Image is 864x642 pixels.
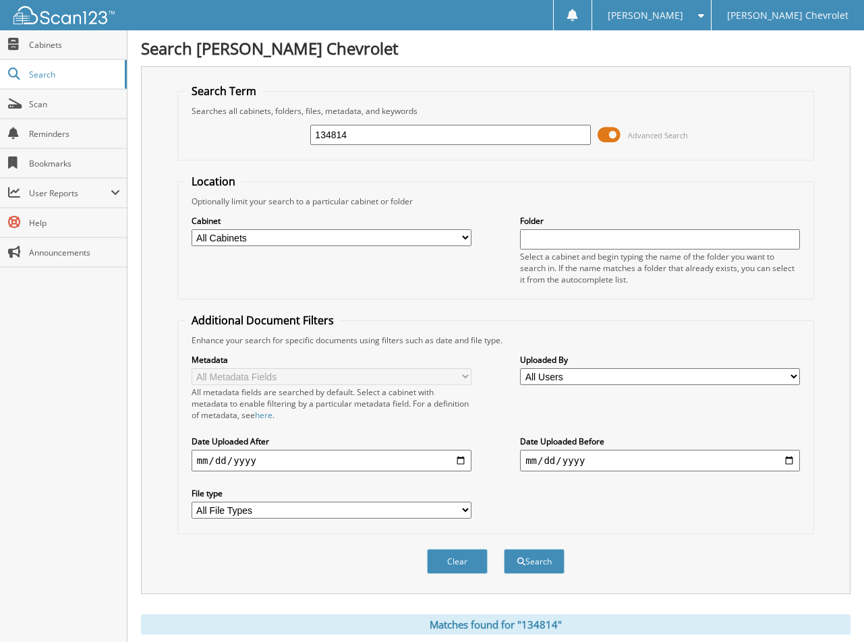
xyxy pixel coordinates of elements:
div: All metadata fields are searched by default. Select a cabinet with metadata to enable filtering b... [192,386,471,421]
div: Matches found for "134814" [141,614,851,635]
div: Searches all cabinets, folders, files, metadata, and keywords [185,105,807,117]
label: Date Uploaded After [192,436,471,447]
span: Announcements [29,247,120,258]
button: Search [504,549,565,574]
legend: Location [185,174,242,189]
span: Help [29,217,120,229]
label: Date Uploaded Before [520,436,800,447]
span: [PERSON_NAME] Chevrolet [727,11,848,20]
label: File type [192,488,471,499]
div: Enhance your search for specific documents using filters such as date and file type. [185,334,807,346]
input: start [192,450,471,471]
label: Cabinet [192,215,471,227]
button: Clear [427,549,488,574]
label: Folder [520,215,800,227]
span: Search [29,69,118,80]
label: Uploaded By [520,354,800,366]
span: Bookmarks [29,158,120,169]
label: Metadata [192,354,471,366]
legend: Search Term [185,84,263,98]
div: Optionally limit your search to a particular cabinet or folder [185,196,807,207]
span: User Reports [29,187,111,199]
legend: Additional Document Filters [185,313,341,328]
a: here [255,409,272,421]
span: Scan [29,98,120,110]
div: Select a cabinet and begin typing the name of the folder you want to search in. If the name match... [520,251,800,285]
img: scan123-logo-white.svg [13,6,115,24]
h1: Search [PERSON_NAME] Chevrolet [141,37,851,59]
span: Cabinets [29,39,120,51]
span: Advanced Search [628,130,688,140]
input: end [520,450,800,471]
span: Reminders [29,128,120,140]
span: [PERSON_NAME] [608,11,683,20]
